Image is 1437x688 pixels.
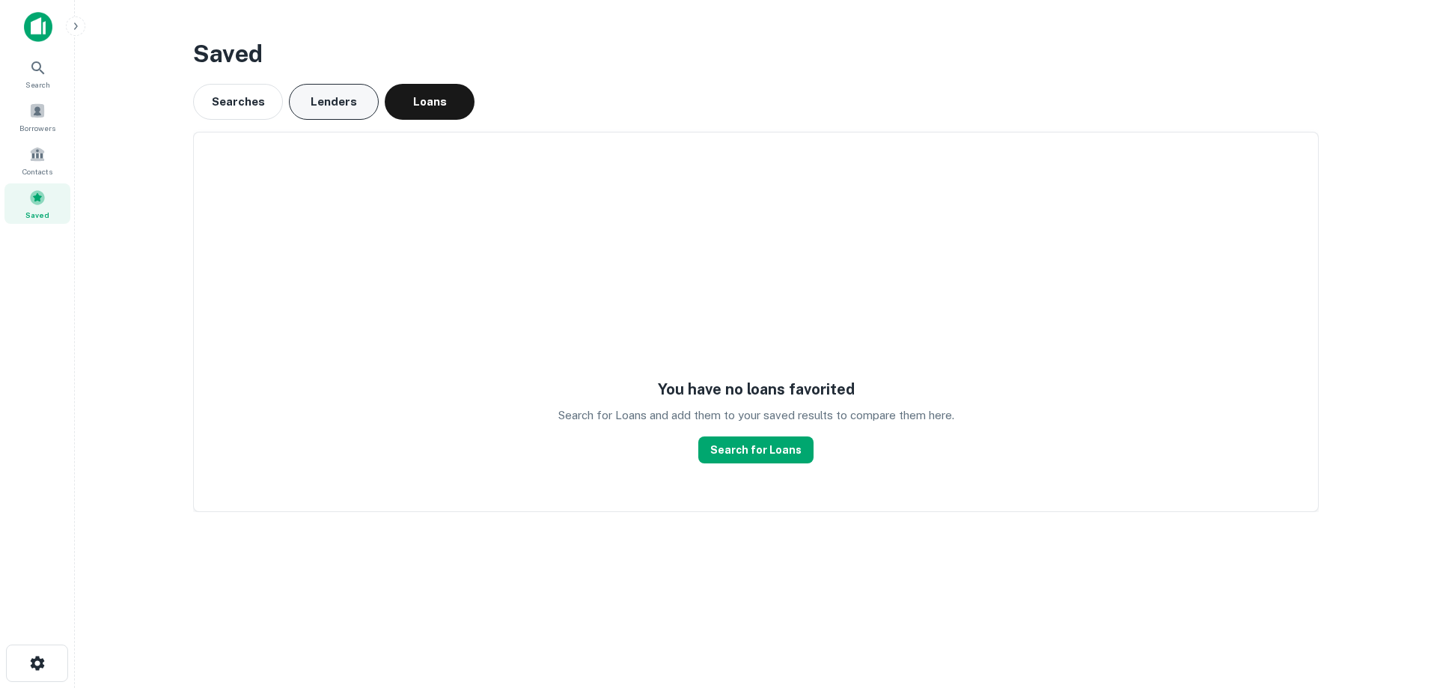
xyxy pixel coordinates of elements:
span: Search [25,79,50,91]
span: Borrowers [19,122,55,134]
h3: Saved [193,36,1319,72]
img: capitalize-icon.png [24,12,52,42]
a: Search for Loans [698,436,814,463]
iframe: Chat Widget [1362,568,1437,640]
h5: You have no loans favorited [658,378,855,401]
a: Borrowers [4,97,70,137]
button: Loans [385,84,475,120]
a: Contacts [4,140,70,180]
p: Search for Loans and add them to your saved results to compare them here. [558,407,954,424]
button: Lenders [289,84,379,120]
a: Saved [4,183,70,224]
button: Searches [193,84,283,120]
span: Saved [25,209,49,221]
span: Contacts [22,165,52,177]
a: Search [4,53,70,94]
